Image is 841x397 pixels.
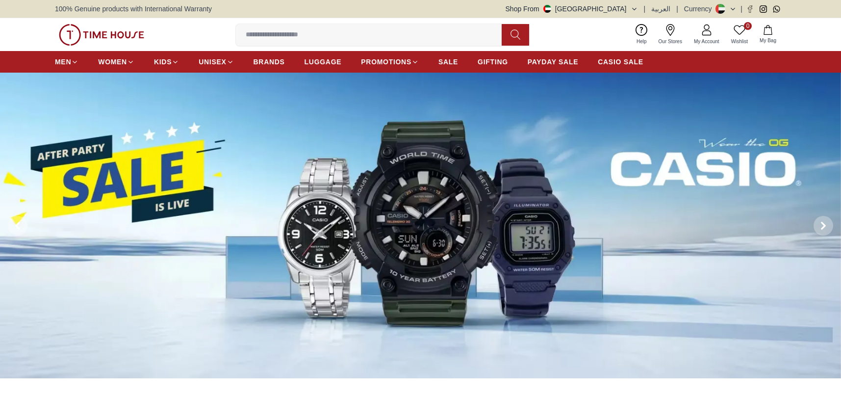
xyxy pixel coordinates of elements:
span: 0 [744,22,752,30]
a: PAYDAY SALE [528,53,578,71]
span: CASIO SALE [598,57,643,67]
a: CASIO SALE [598,53,643,71]
a: SALE [438,53,458,71]
a: Instagram [760,5,767,13]
a: BRANDS [254,53,285,71]
span: Wishlist [727,38,752,45]
a: WOMEN [98,53,134,71]
span: KIDS [154,57,172,67]
span: UNISEX [199,57,226,67]
span: My Account [690,38,723,45]
span: Our Stores [655,38,686,45]
img: United Arab Emirates [543,5,551,13]
span: | [740,4,742,14]
span: Help [633,38,651,45]
span: BRANDS [254,57,285,67]
a: Our Stores [653,22,688,47]
span: | [644,4,646,14]
span: WOMEN [98,57,127,67]
a: PROMOTIONS [361,53,419,71]
span: PAYDAY SALE [528,57,578,67]
span: GIFTING [478,57,508,67]
span: My Bag [756,37,780,44]
button: العربية [651,4,670,14]
a: MEN [55,53,78,71]
span: LUGGAGE [305,57,342,67]
a: Help [631,22,653,47]
button: Shop From[GEOGRAPHIC_DATA] [506,4,638,14]
a: UNISEX [199,53,233,71]
img: ... [59,24,144,46]
a: Whatsapp [773,5,780,13]
span: PROMOTIONS [361,57,411,67]
span: MEN [55,57,71,67]
a: GIFTING [478,53,508,71]
a: 0Wishlist [725,22,754,47]
a: LUGGAGE [305,53,342,71]
button: My Bag [754,23,782,46]
span: SALE [438,57,458,67]
a: KIDS [154,53,179,71]
a: Facebook [746,5,754,13]
span: 100% Genuine products with International Warranty [55,4,212,14]
div: Currency [684,4,716,14]
span: | [676,4,678,14]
